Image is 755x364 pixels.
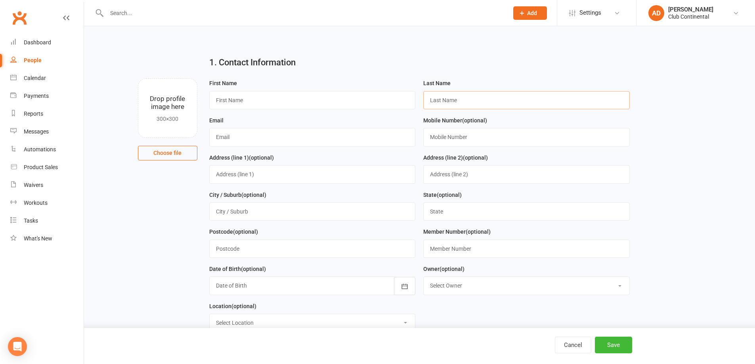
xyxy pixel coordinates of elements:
[10,34,84,51] a: Dashboard
[423,227,491,236] label: Member Number
[209,302,256,311] label: Location
[437,192,462,198] spang: (optional)
[209,116,224,125] label: Email
[104,8,503,19] input: Search...
[423,91,630,109] input: Last Name
[24,164,58,170] div: Product Sales
[423,191,462,199] label: State
[24,235,52,242] div: What's New
[24,200,48,206] div: Workouts
[10,212,84,230] a: Tasks
[209,58,630,67] h2: 1. Contact Information
[579,4,601,22] span: Settings
[10,8,29,28] a: Clubworx
[241,266,266,272] spang: (optional)
[10,230,84,248] a: What's New
[24,75,46,81] div: Calendar
[8,337,27,356] div: Open Intercom Messenger
[423,116,487,125] label: Mobile Number
[462,117,487,124] spang: (optional)
[24,57,42,63] div: People
[209,153,274,162] label: Address (line 1)
[249,154,274,161] spang: (optional)
[440,266,464,272] spang: (optional)
[24,128,49,135] div: Messages
[24,93,49,99] div: Payments
[231,303,256,309] spang: (optional)
[209,128,416,146] input: Email
[595,337,632,353] button: Save
[209,165,416,183] input: Address (line 1)
[24,182,43,188] div: Waivers
[24,111,43,117] div: Reports
[241,192,266,198] spang: (optional)
[209,265,266,273] label: Date of Birth
[423,165,630,183] input: Address (line 2)
[10,105,84,123] a: Reports
[24,146,56,152] div: Automations
[10,87,84,105] a: Payments
[668,6,713,13] div: [PERSON_NAME]
[10,194,84,212] a: Workouts
[24,217,38,224] div: Tasks
[423,128,630,146] input: Mobile Number
[209,227,258,236] label: Postcode
[24,39,51,46] div: Dashboard
[10,176,84,194] a: Waivers
[10,51,84,69] a: People
[423,79,451,88] label: Last Name
[209,240,416,258] input: Postcode
[527,10,537,16] span: Add
[463,154,488,161] spang: (optional)
[10,69,84,87] a: Calendar
[555,337,591,353] button: Cancel
[423,153,488,162] label: Address (line 2)
[10,123,84,141] a: Messages
[209,79,237,88] label: First Name
[10,158,84,176] a: Product Sales
[668,13,713,20] div: Club Continental
[209,91,416,109] input: First Name
[423,240,630,258] input: Member Number
[209,202,416,221] input: City / Suburb
[513,6,547,20] button: Add
[233,229,258,235] spang: (optional)
[423,202,630,221] input: State
[648,5,664,21] div: AD
[10,141,84,158] a: Automations
[138,146,197,160] button: Choose file
[423,265,464,273] label: Owner
[466,229,491,235] spang: (optional)
[209,191,266,199] label: City / Suburb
